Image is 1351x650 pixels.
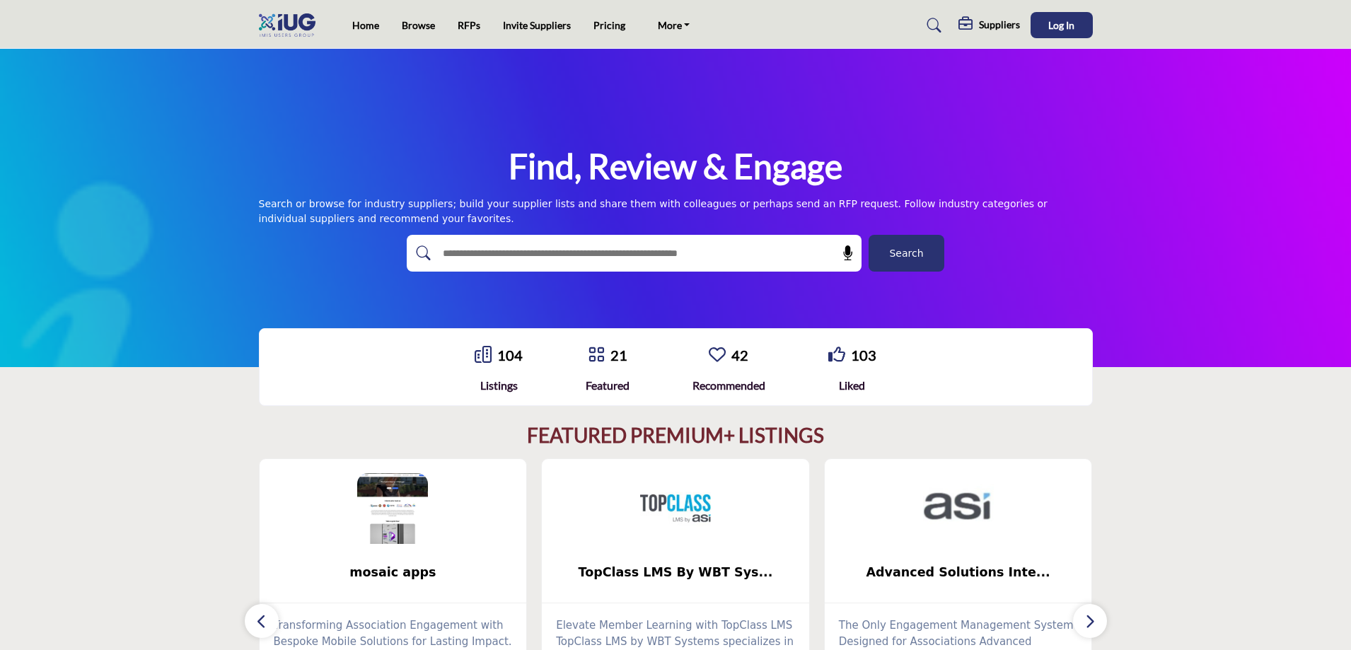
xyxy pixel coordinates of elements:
a: RFPs [458,19,480,31]
a: 21 [610,347,627,364]
button: Search [869,235,944,272]
div: Listings [475,377,523,394]
span: mosaic apps [281,563,506,581]
img: mosaic apps [357,473,428,544]
a: TopClass LMS By WBT Sys... [542,554,809,591]
a: Go to Featured [588,346,605,365]
span: Log In [1048,19,1074,31]
span: TopClass LMS By WBT Sys... [563,563,788,581]
a: Home [352,19,379,31]
div: Featured [586,377,630,394]
h5: Suppliers [979,18,1020,31]
span: Search [889,246,923,261]
b: TopClass LMS By WBT Systems [563,554,788,591]
a: mosaic apps [260,554,527,591]
b: mosaic apps [281,554,506,591]
div: Liked [828,377,876,394]
div: Search or browse for industry suppliers; build your supplier lists and share them with colleagues... [259,197,1093,226]
a: Search [913,14,951,37]
a: 103 [851,347,876,364]
div: Suppliers [958,17,1020,34]
h2: FEATURED PREMIUM+ LISTINGS [527,424,824,448]
a: Pricing [593,19,625,31]
h1: Find, Review & Engage [509,144,842,188]
a: More [648,16,700,35]
img: TopClass LMS By WBT Systems [640,473,711,544]
a: Go to Recommended [709,346,726,365]
button: Log In [1031,12,1093,38]
span: Advanced Solutions Inte... [846,563,1071,581]
a: 42 [731,347,748,364]
div: Recommended [692,377,765,394]
img: Advanced Solutions International [923,473,994,544]
a: Advanced Solutions Inte... [825,554,1092,591]
i: Go to Liked [828,346,845,363]
a: Invite Suppliers [503,19,571,31]
img: Site Logo [259,13,323,37]
a: 104 [497,347,523,364]
b: Advanced Solutions International [846,554,1071,591]
a: Browse [402,19,435,31]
